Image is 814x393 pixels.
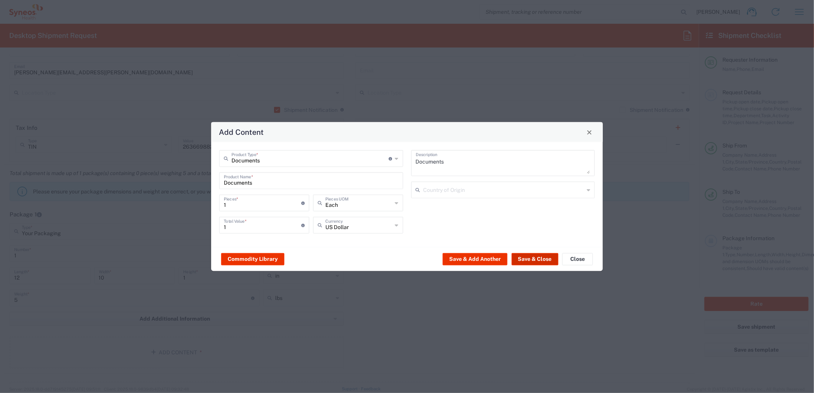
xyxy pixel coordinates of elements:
button: Save & Add Another [443,253,507,265]
button: Commodity Library [221,253,284,265]
h4: Add Content [219,126,264,138]
button: Close [584,127,595,138]
button: Save & Close [512,253,558,265]
button: Close [562,253,593,265]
